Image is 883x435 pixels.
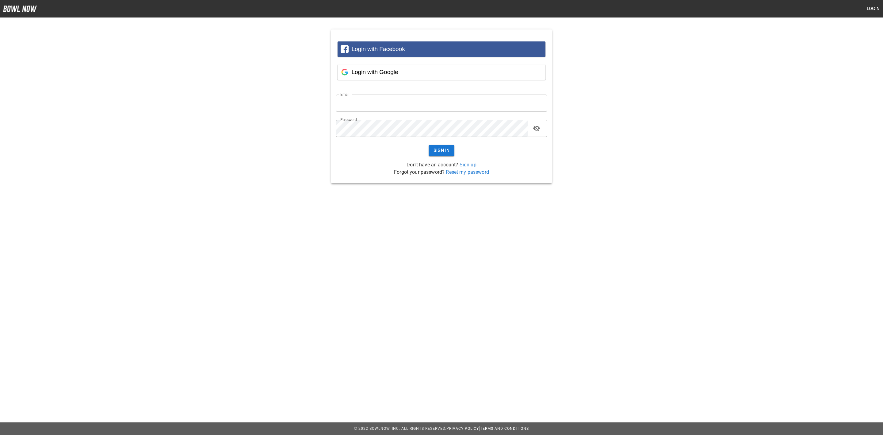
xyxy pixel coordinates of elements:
[460,162,476,168] a: Sign up
[336,161,547,169] p: Don't have an account?
[446,426,479,431] a: Privacy Policy
[446,169,489,175] a: Reset my password
[863,3,883,14] button: Login
[351,46,405,52] span: Login with Facebook
[429,145,455,156] button: Sign In
[3,6,37,12] img: logo
[338,41,545,57] button: Login with Facebook
[338,64,545,80] button: Login with Google
[354,426,446,431] span: © 2022 BowlNow, Inc. All Rights Reserved.
[480,426,529,431] a: Terms and Conditions
[351,69,398,75] span: Login with Google
[336,169,547,176] p: Forgot your password?
[530,122,543,134] button: toggle password visibility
